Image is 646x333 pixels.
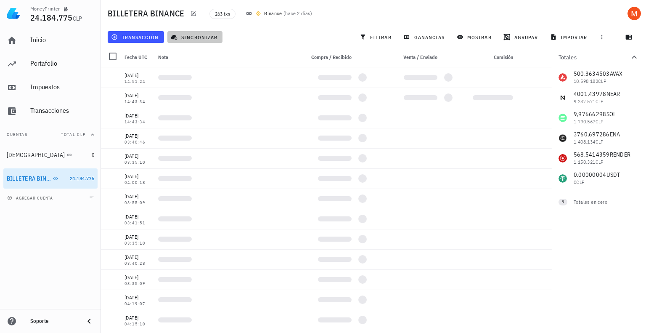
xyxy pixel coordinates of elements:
div: Loading... [158,317,192,322]
div: [DEMOGRAPHIC_DATA] [7,152,65,159]
div: Loading... [358,73,367,82]
div: Loading... [318,257,352,262]
button: filtrar [356,31,397,43]
span: Compra / Recibido [311,54,352,60]
div: [DATE] [124,132,151,140]
div: 14:43:34 [124,100,151,104]
div: Loading... [318,196,352,201]
div: Loading... [358,316,367,324]
div: Venta / Enviado [387,47,441,67]
span: Total CLP [61,132,86,137]
div: Loading... [318,176,352,181]
div: Loading... [318,317,352,322]
div: Loading... [158,237,192,242]
span: 24.184.775 [30,12,73,23]
div: Loading... [318,115,352,120]
a: Impuestos [3,77,98,98]
div: Loading... [158,75,192,80]
div: 03:35:10 [124,241,151,245]
div: avatar [627,7,641,20]
span: 9 [562,199,564,205]
div: 03:55:09 [124,201,151,205]
div: [DATE] [124,71,151,80]
div: MoneyPrinter [30,5,60,12]
div: Loading... [358,93,367,102]
div: Loading... [158,176,192,181]
div: Loading... [158,297,192,302]
div: Loading... [158,196,192,201]
span: CLP [73,15,82,22]
div: 14:43:34 [124,120,151,124]
div: Loading... [358,134,367,142]
div: Loading... [318,95,352,100]
div: [DATE] [124,293,151,302]
div: Totales en cero [574,198,622,206]
div: Inicio [30,36,94,44]
div: Portafolio [30,59,94,67]
a: Inicio [3,30,98,51]
div: [DATE] [124,253,151,261]
div: Loading... [404,75,437,80]
div: [DATE] [124,192,151,201]
div: Comisión [456,47,516,67]
div: Loading... [318,277,352,282]
span: filtrar [361,34,392,40]
img: LedgiFi [7,7,20,20]
div: 04:00:18 [124,181,151,185]
div: Loading... [158,95,192,100]
div: Loading... [158,156,192,161]
span: Comisión [494,54,513,60]
div: Impuestos [30,83,94,91]
span: 0 [92,152,94,158]
div: [DATE] [124,152,151,160]
div: Loading... [158,257,192,262]
a: BILLETERA BINANCE 24.184.775 [3,168,98,189]
div: Loading... [158,115,192,120]
div: [DATE] [124,233,151,241]
a: Transacciones [3,101,98,121]
span: hace 2 días [285,10,310,16]
div: Loading... [404,95,437,100]
div: Nota [155,47,301,67]
span: agrupar [505,34,538,40]
h1: BILLETERA BINANCE [108,7,188,20]
span: Venta / Enviado [403,54,437,60]
button: agrupar [500,31,543,43]
div: Transacciones [30,107,94,115]
button: agregar cuenta [5,194,57,202]
button: sincronizar [167,31,223,43]
span: Nota [158,54,168,60]
div: 14:51:24 [124,80,151,84]
div: Loading... [318,297,352,302]
span: mostrar [458,34,492,40]
div: 03:41:51 [124,221,151,225]
div: Loading... [358,154,367,163]
div: [DATE] [124,314,151,322]
div: Loading... [358,174,367,183]
div: 04:15:10 [124,322,151,326]
div: [DATE] [124,172,151,181]
div: Fecha UTC [121,47,155,67]
span: ( ) [283,9,312,18]
div: Loading... [318,216,352,221]
div: Compra / Recibido [301,47,355,67]
button: CuentasTotal CLP [3,125,98,145]
div: Loading... [473,95,513,100]
div: Binance [264,9,282,18]
div: Loading... [444,73,453,82]
button: importar [546,31,593,43]
div: 04:19:07 [124,302,151,306]
button: Totales [552,47,646,67]
div: 03:35:10 [124,160,151,165]
div: Loading... [158,277,192,282]
div: Loading... [318,237,352,242]
span: 24.184.775 [70,175,94,181]
div: Loading... [358,235,367,243]
span: sincronizar [172,34,217,40]
img: 270.png [256,11,261,16]
div: Loading... [358,114,367,122]
span: 263 txs [215,9,230,19]
div: 03:40:46 [124,140,151,144]
div: Totales [559,54,629,60]
button: mostrar [453,31,497,43]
